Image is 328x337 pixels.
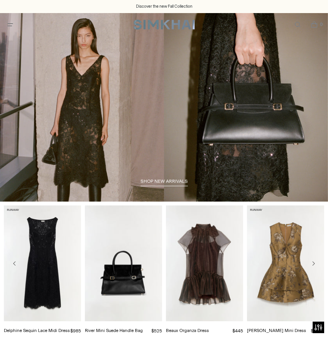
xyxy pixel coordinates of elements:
[8,257,22,270] button: Move to previous carousel slide
[136,3,192,10] a: Discover the new Fall Collection
[141,179,188,186] a: shop new arrivals
[141,179,188,184] span: shop new arrivals
[290,17,305,33] a: Open search modal
[306,257,320,270] button: Move to next carousel slide
[247,328,306,333] a: [PERSON_NAME] Mini Dress
[2,17,18,33] button: Open menu modal
[166,328,209,333] a: Beaux Organza Dress
[4,328,70,333] a: Delphine Sequin Lace Midi Dress
[318,21,325,28] span: 0
[133,19,195,30] a: SIMKHAI
[306,17,322,33] a: Open cart modal
[85,328,143,333] a: River Mini Suede Handle Bag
